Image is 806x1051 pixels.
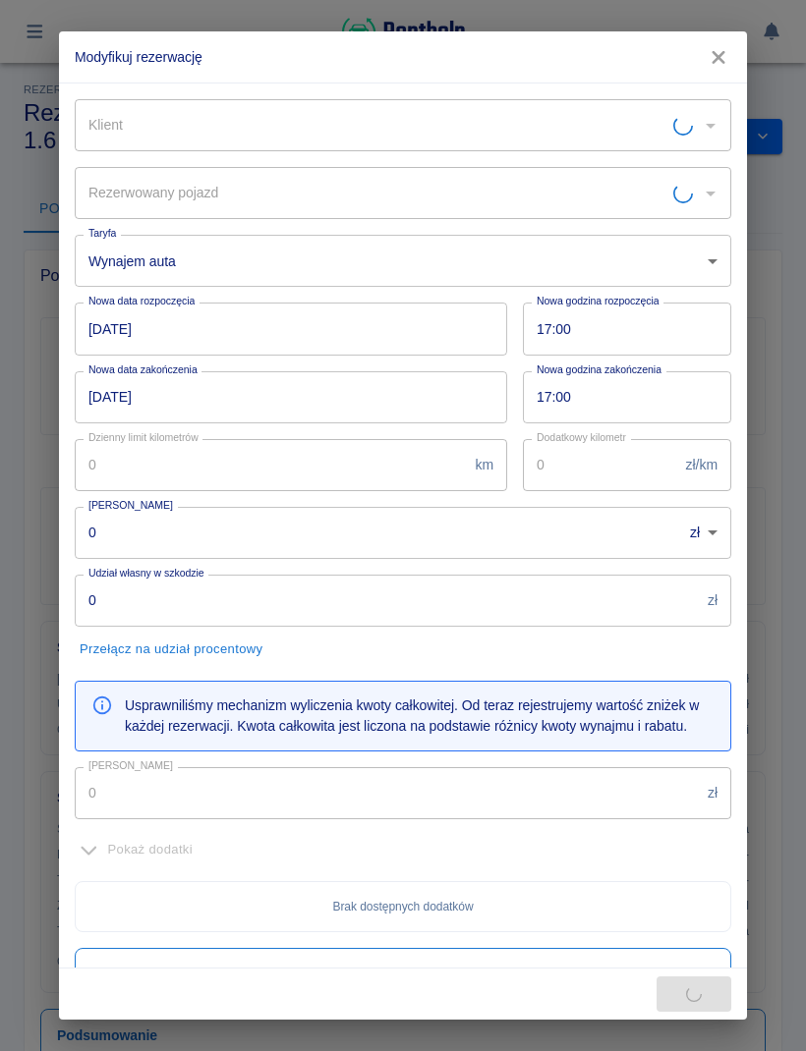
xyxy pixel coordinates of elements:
[537,362,662,377] label: Nowa godzina zakończenia
[523,371,718,423] input: hh:mm
[75,635,267,665] button: Przełącz na udział procentowy
[75,767,700,819] input: Koszt całkowity rezerwacji
[537,294,660,308] label: Nowa godzina rozpoczęcia
[88,226,116,241] label: Taryfa
[75,371,493,423] input: Choose date, selected date is 20 wrz 2025
[88,498,173,513] label: [PERSON_NAME]
[91,965,159,982] p: + Dodaj rabat
[523,303,718,355] input: hh:mm
[537,430,626,445] label: Dodatkowy kilometr
[686,455,718,475] p: zł/km
[88,294,195,308] label: Nowa data rozpoczęcia
[708,783,718,803] p: zł
[88,758,173,773] label: [PERSON_NAME]
[676,507,731,559] div: zł
[88,430,199,445] label: Dzienny limit kilometrów
[125,695,715,737] p: Usprawniliśmy mechanizm wyliczenia kwoty całkowitej. Od teraz rejestrujemy wartość zniżek w każde...
[75,235,731,287] div: Wynajem auta
[75,303,493,355] input: Choose date, selected date is 15 wrz 2025
[59,31,747,83] h2: Modyfikuj rezerwację
[88,362,198,377] label: Nowa data zakończenia
[708,590,718,611] p: zł
[475,455,493,475] p: km
[88,566,204,581] label: Udział własny w szkodzie
[91,898,715,915] p: Brak dostępnych dodatków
